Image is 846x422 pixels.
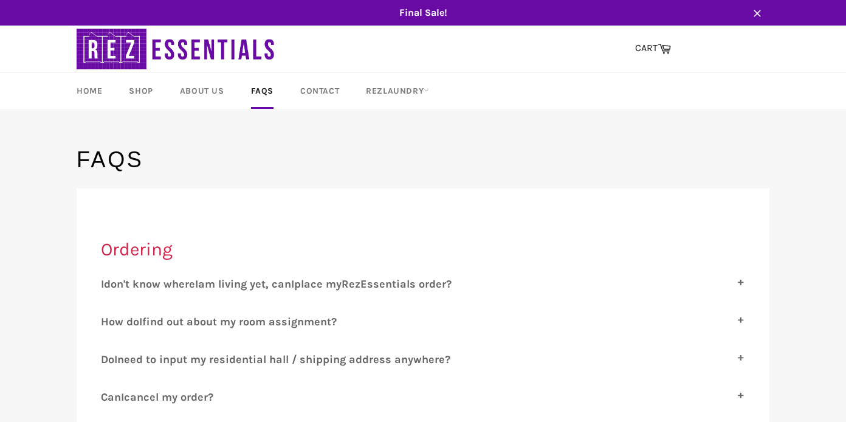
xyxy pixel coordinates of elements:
span: cancel my order? [124,390,213,404]
a: Home [64,73,114,109]
label: H I [101,315,745,328]
a: About Us [168,73,236,109]
span: am living yet, can [198,277,291,291]
span: ow do [109,315,139,328]
h2: Ordering [101,237,745,262]
span: ez [349,277,360,291]
span: don't know where [104,277,195,291]
a: FAQs [239,73,286,109]
label: C I [101,390,745,404]
span: ssentials order? [367,277,452,291]
span: an [108,390,121,404]
img: RezEssentials [77,26,277,72]
span: place my [294,277,342,291]
span: find out about my room assignment? [142,315,337,328]
a: RezLaundry [354,73,441,109]
h1: FAQs [77,145,769,175]
a: CART [629,36,677,61]
span: o [108,353,114,366]
span: Final Sale! [64,6,782,19]
a: Contact [288,73,351,109]
label: D I [101,353,745,366]
a: Shop [117,73,165,109]
label: I I I R E [101,277,745,291]
span: need to input my residential hall / shipping address anywhere? [117,353,450,366]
